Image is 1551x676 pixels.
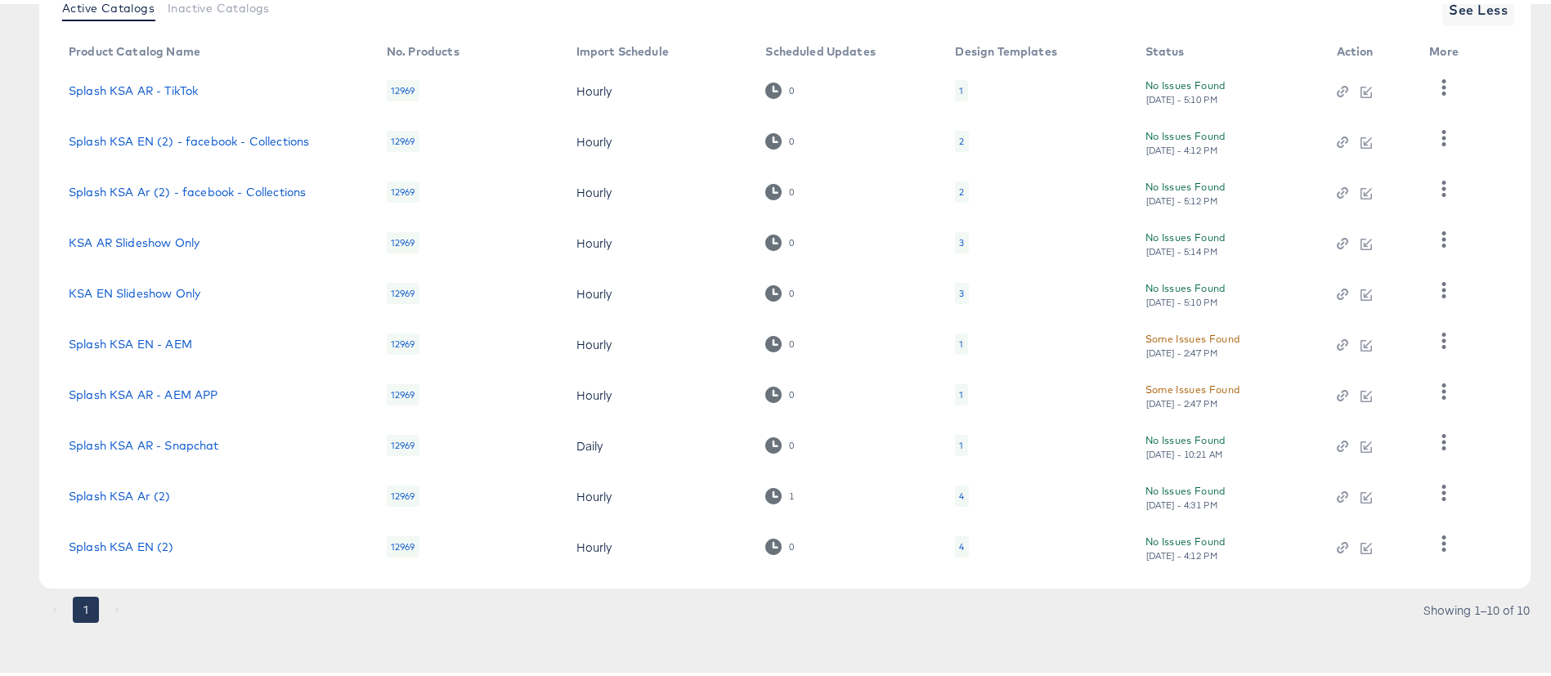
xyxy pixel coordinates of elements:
a: KSA EN Slideshow Only [69,283,200,296]
div: 1 [955,76,967,97]
div: 3 [955,279,968,300]
a: Splash KSA AR - AEM APP [69,384,217,397]
div: 0 [788,385,795,396]
div: 2 [959,181,964,195]
div: 4 [959,486,964,499]
div: 12969 [387,279,419,300]
div: No. Products [387,41,459,54]
th: Action [1324,35,1417,61]
div: 12969 [387,76,419,97]
div: 0 [788,284,795,295]
div: Some Issues Found [1145,377,1240,394]
div: 0 [765,332,794,347]
div: 4 [955,532,968,553]
div: 1 [765,484,794,499]
td: Hourly [563,61,753,112]
div: 12969 [387,532,419,553]
div: 1 [959,334,963,347]
div: 3 [959,232,964,245]
td: Hourly [563,112,753,163]
div: Showing 1–10 of 10 [1423,600,1531,611]
td: Hourly [563,365,753,416]
div: 0 [765,281,794,297]
div: 3 [959,283,964,296]
div: 1 [959,80,963,93]
div: 12969 [387,431,419,452]
div: 0 [765,535,794,550]
div: 3 [955,228,968,249]
div: 0 [788,182,795,194]
div: 1 [788,486,795,498]
div: 12969 [387,380,419,401]
div: 0 [765,180,794,195]
div: 0 [765,129,794,145]
div: 0 [788,132,795,143]
div: 0 [788,81,795,92]
div: 2 [955,127,968,148]
div: 1 [959,435,963,448]
th: Status [1132,35,1324,61]
div: Product Catalog Name [69,41,200,54]
div: 0 [788,233,795,244]
div: 2 [955,177,968,199]
a: Splash KSA EN - AEM [69,334,192,347]
button: page 1 [73,593,99,619]
div: Scheduled Updates [765,41,876,54]
div: 1 [955,431,967,452]
div: 4 [955,481,968,503]
div: 0 [788,334,795,346]
a: Splash KSA AR - TikTok [69,80,198,93]
div: Some Issues Found [1145,326,1240,343]
div: 0 [765,383,794,398]
div: 12969 [387,228,419,249]
div: 0 [765,78,794,94]
div: 1 [955,329,967,351]
div: Import Schedule [576,41,669,54]
div: 0 [788,537,795,548]
th: More [1416,35,1478,61]
a: Splash KSA EN (2) [69,536,174,549]
div: [DATE] - 2:47 PM [1145,343,1219,355]
div: 0 [788,436,795,447]
a: Splash KSA AR - Snapchat [69,435,219,448]
div: 2 [959,131,964,144]
nav: pagination navigation [39,593,132,619]
a: Splash KSA EN (2) - facebook - Collections [69,131,309,144]
div: 0 [765,433,794,449]
td: Hourly [563,467,753,517]
div: 0 [765,231,794,246]
td: Hourly [563,517,753,568]
td: Hourly [563,315,753,365]
div: 12969 [387,177,419,199]
button: Some Issues Found[DATE] - 2:47 PM [1145,326,1240,355]
div: 12969 [387,127,419,148]
div: [DATE] - 2:47 PM [1145,394,1219,405]
button: Some Issues Found[DATE] - 2:47 PM [1145,377,1240,405]
a: Splash KSA Ar (2) [69,486,171,499]
td: Hourly [563,163,753,213]
a: KSA AR Slideshow Only [69,232,199,245]
td: Hourly [563,213,753,264]
div: 12969 [387,329,419,351]
td: Daily [563,416,753,467]
div: Design Templates [955,41,1056,54]
div: 12969 [387,481,419,503]
div: 1 [959,384,963,397]
td: Hourly [563,264,753,315]
a: Splash KSA Ar (2) - facebook - Collections [69,181,306,195]
div: 4 [959,536,964,549]
div: 1 [955,380,967,401]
